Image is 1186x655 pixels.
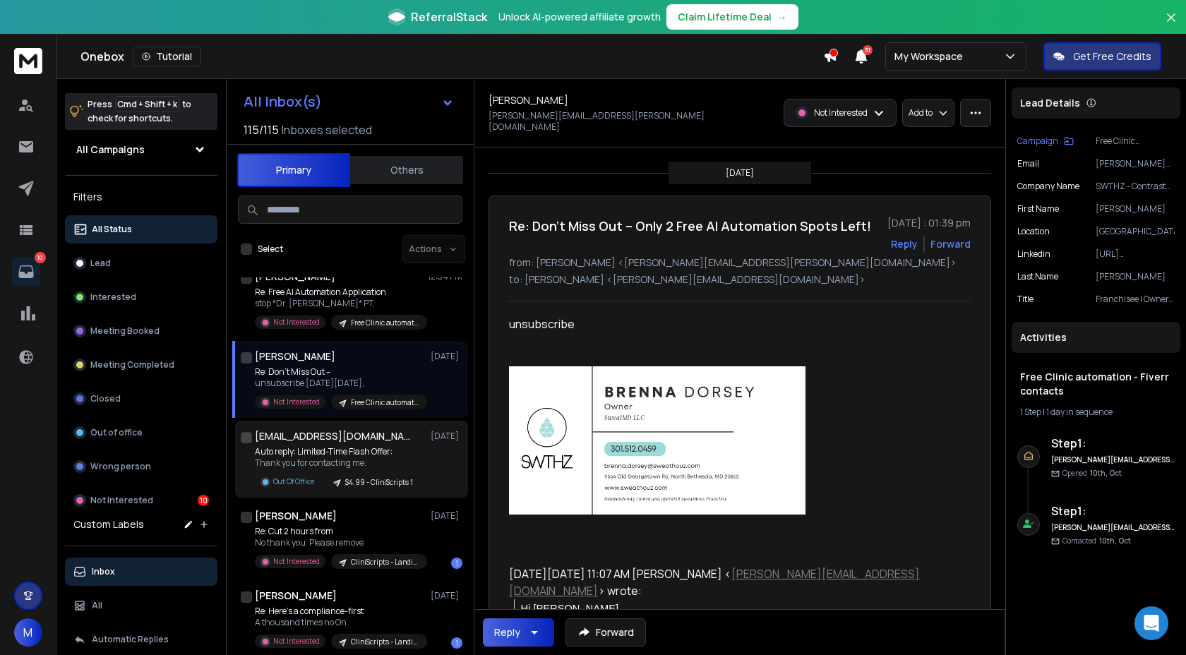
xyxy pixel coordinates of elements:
[351,397,419,408] p: Free Clinic automation - Fiverr contacts
[1062,468,1122,479] p: Opened
[1017,158,1039,169] p: Email
[509,216,871,236] h1: Re: Don’t Miss Out – Only 2 Free AI Automation Spots Left!
[255,378,424,389] p: unsubscribe [DATE][DATE],
[814,107,868,119] p: Not Interested
[65,452,217,481] button: Wrong person
[509,366,805,515] img: AIorK4wTzfZMU5emCl2poPE7o-PG2tHhcVm1Fe3zdDy9RGD3lVNNlRvEePzsfGTw1MarGHFjepmUH-j2--bq
[411,8,487,25] span: ReferralStack
[1096,158,1175,169] p: [PERSON_NAME][EMAIL_ADDRESS][PERSON_NAME][DOMAIN_NAME]
[255,457,421,469] p: Thank you for contacting me.
[1020,407,1172,418] div: |
[1062,536,1131,546] p: Contacted
[431,431,462,442] p: [DATE]
[930,237,971,251] div: Forward
[90,325,160,337] p: Meeting Booked
[65,591,217,620] button: All
[521,603,622,614] span: Hi [PERSON_NAME],
[255,349,335,363] h1: [PERSON_NAME]
[255,287,424,298] p: Re: Free AI Automation Application
[65,486,217,515] button: Not Interested10
[255,537,424,548] p: No thank you. Please remove
[351,637,419,647] p: CliniScripts - Landing page outreach
[255,606,424,617] p: Re: Here’s a compliance-first
[88,97,191,126] p: Press to check for shortcuts.
[509,256,971,270] p: from: [PERSON_NAME] <[PERSON_NAME][EMAIL_ADDRESS][PERSON_NAME][DOMAIN_NAME]>
[1162,8,1180,42] button: Close banner
[726,167,754,179] p: [DATE]
[12,258,40,286] a: 10
[14,618,42,647] button: M
[1096,271,1175,282] p: [PERSON_NAME]
[65,385,217,413] button: Closed
[65,558,217,586] button: Inbox
[76,143,145,157] h1: All Campaigns
[232,88,465,116] button: All Inbox(s)
[509,272,971,287] p: to: [PERSON_NAME] <[PERSON_NAME][EMAIL_ADDRESS][DOMAIN_NAME]>
[1096,248,1175,260] p: [URL][DOMAIN_NAME]
[1017,181,1079,192] p: Company Name
[273,476,314,487] p: Out Of Office
[244,121,279,138] span: 115 / 115
[255,366,424,378] p: Re: Don’t Miss Out –
[255,429,410,443] h1: [EMAIL_ADDRESS][DOMAIN_NAME]
[90,461,151,472] p: Wrong person
[1096,226,1175,237] p: [GEOGRAPHIC_DATA]
[1134,606,1168,640] div: Open Intercom Messenger
[282,121,372,138] h3: Inboxes selected
[273,317,320,327] p: Not Interested
[65,317,217,345] button: Meeting Booked
[1051,522,1175,533] h6: [PERSON_NAME][EMAIL_ADDRESS][DOMAIN_NAME]
[273,636,320,647] p: Not Interested
[1051,503,1175,519] h6: Step 1 :
[891,237,918,251] button: Reply
[894,49,969,64] p: My Workspace
[1017,203,1059,215] p: First Name
[35,252,46,263] p: 10
[255,526,424,537] p: Re: Cut 2 hours from
[1073,49,1151,64] p: Get Free Credits
[1096,294,1175,305] p: Franchisee | Owner, Sweathouz [US_STATE]
[90,258,111,269] p: Lead
[431,510,462,522] p: [DATE]
[90,359,174,371] p: Meeting Completed
[1096,203,1175,215] p: [PERSON_NAME]
[255,589,337,603] h1: [PERSON_NAME]
[1090,468,1122,478] span: 10th, Oct
[1096,136,1175,147] p: Free Clinic automation - Fiverr contacts
[1020,406,1041,418] span: 1 Step
[198,495,209,506] div: 10
[494,625,520,639] div: Reply
[1046,406,1113,418] span: 1 day in sequence
[483,618,554,647] button: Reply
[1096,181,1175,192] p: SWTHZ - Contrast Therapy Studio
[1020,96,1080,110] p: Lead Details
[258,244,283,255] label: Select
[1017,136,1058,147] p: Campaign
[489,110,736,133] p: [PERSON_NAME][EMAIL_ADDRESS][PERSON_NAME][DOMAIN_NAME]
[80,47,823,66] div: Onebox
[90,495,153,506] p: Not Interested
[65,625,217,654] button: Automatic Replies
[498,10,661,24] p: Unlock AI-powered affiliate growth
[431,351,462,362] p: [DATE]
[1017,226,1050,237] p: location
[255,446,421,457] p: Auto reply: Limited-Time Flash Offer:
[92,600,102,611] p: All
[1099,536,1131,546] span: 10th, Oct
[1051,455,1175,465] h6: [PERSON_NAME][EMAIL_ADDRESS][DOMAIN_NAME]
[1051,435,1175,452] h6: Step 1 :
[273,556,320,567] p: Not Interested
[777,10,787,24] span: →
[509,565,921,599] div: [DATE][DATE] 11:07 AM [PERSON_NAME] < > wrote:
[1017,271,1058,282] p: Last Name
[244,95,322,109] h1: All Inbox(s)
[351,557,419,567] p: CliniScripts - Landing page outreach
[115,96,179,112] span: Cmd + Shift + k
[255,509,337,523] h1: [PERSON_NAME]
[92,634,169,645] p: Automatic Replies
[90,292,136,303] p: Interested
[92,224,132,235] p: All Status
[133,47,201,66] button: Tutorial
